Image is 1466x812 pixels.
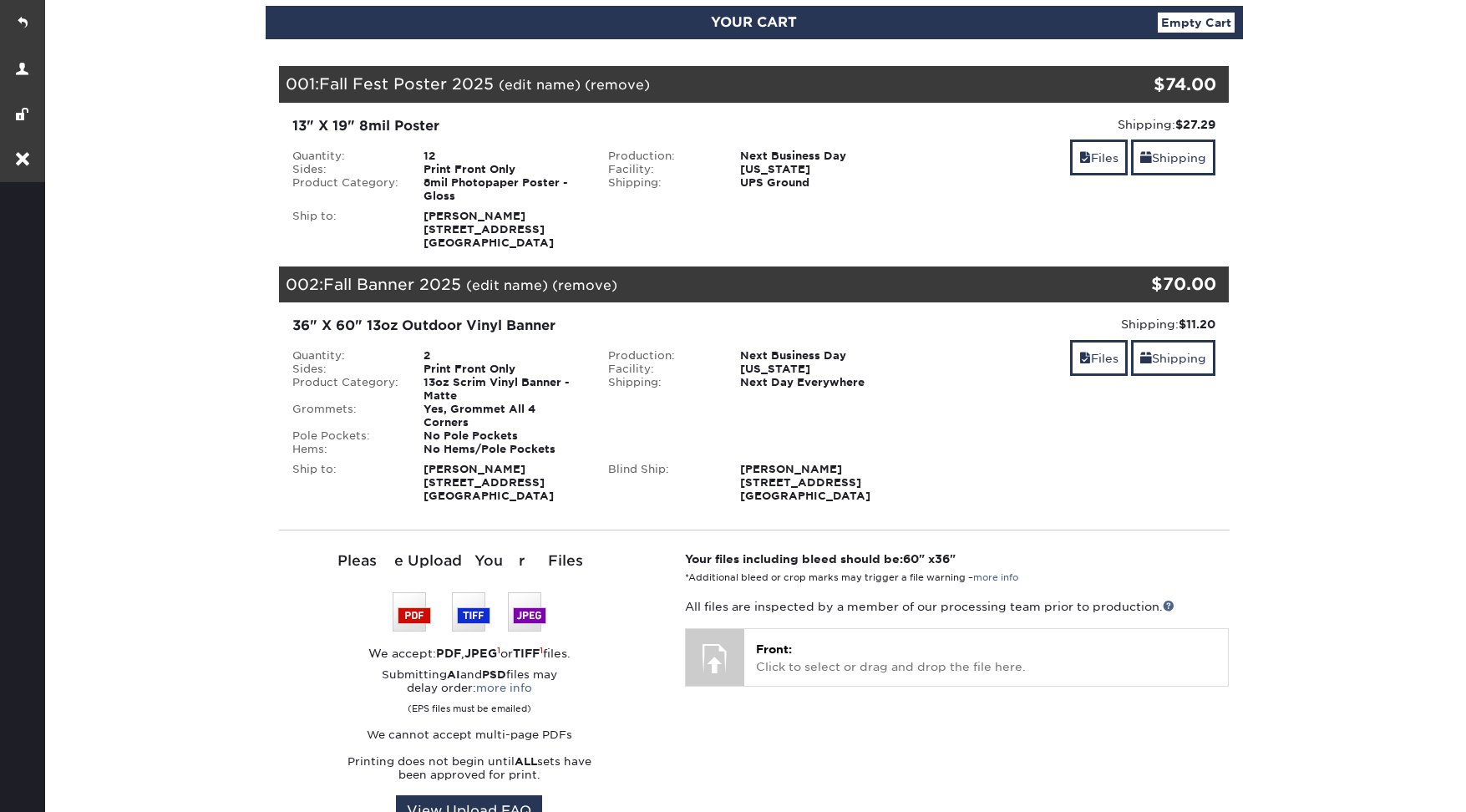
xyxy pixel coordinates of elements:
[513,647,540,660] strong: TIFF
[596,176,728,190] div: Shipping:
[280,150,412,163] div: Quantity:
[411,150,596,163] div: 12
[424,210,554,249] strong: [PERSON_NAME] [STREET_ADDRESS] [GEOGRAPHIC_DATA]
[685,552,956,566] strong: Your files including bleed should be: " x "
[464,647,497,660] strong: JPEG
[466,277,548,293] a: (edit name)
[925,116,1216,133] div: Shipping:
[279,551,661,572] div: Please Upload Your Files
[596,376,728,389] div: Shipping:
[1131,340,1215,376] a: Shipping
[728,363,912,376] div: [US_STATE]
[482,668,506,681] strong: PSD
[280,443,412,456] div: Hems:
[280,363,412,376] div: Sides:
[411,176,596,203] div: 8mil Photopaper Poster - Gloss
[1079,352,1091,365] span: files
[728,349,912,363] div: Next Business Day
[515,755,537,768] strong: ALL
[280,403,412,429] div: Grommets:
[323,275,461,293] span: Fall Banner 2025
[728,163,912,176] div: [US_STATE]
[756,642,792,656] span: Front:
[497,645,500,655] sup: 1
[552,277,617,293] a: (remove)
[447,668,460,681] strong: AI
[728,376,912,389] div: Next Day Everywhere
[740,463,870,502] strong: [PERSON_NAME] [STREET_ADDRESS] [GEOGRAPHIC_DATA]
[756,641,1216,675] p: Click to select or drag and drop the file here.
[279,66,1071,103] div: 001:
[1070,140,1128,175] a: Files
[1175,118,1215,131] strong: $27.29
[424,463,554,502] strong: [PERSON_NAME] [STREET_ADDRESS] [GEOGRAPHIC_DATA]
[728,176,912,190] div: UPS Ground
[319,74,494,93] span: ​Fall Fest Poster 2025
[1071,72,1217,97] div: $74.00
[1131,140,1215,175] a: Shipping
[935,552,950,566] span: 36
[596,363,728,376] div: Facility:
[596,163,728,176] div: Facility:
[411,443,596,456] div: No Hems/Pole Pockets
[279,728,661,742] p: We cannot accept multi-page PDFs
[411,363,596,376] div: Print Front Only
[280,163,412,176] div: Sides:
[585,77,650,93] a: (remove)
[1140,352,1152,365] span: shipping
[279,755,661,782] p: Printing does not begin until sets have been approved for print.
[280,349,412,363] div: Quantity:
[411,403,596,429] div: Yes, Grommet All 4 Corners
[728,150,912,163] div: Next Business Day
[411,429,596,443] div: No Pole Pockets
[1070,340,1128,376] a: Files
[903,552,919,566] span: 60
[1079,151,1091,165] span: files
[279,266,1071,303] div: 002:
[393,592,546,632] img: We accept: PSD, TIFF, or JPEG (JPG)
[1140,151,1152,165] span: shipping
[280,376,412,403] div: Product Category:
[925,316,1216,332] div: Shipping:
[711,14,797,30] span: YOUR CART
[280,176,412,203] div: Product Category:
[408,695,531,715] small: (EPS files must be emailed)
[499,77,581,93] a: (edit name)
[1071,272,1217,297] div: $70.00
[292,116,900,136] div: 13" X 19" 8mil Poster
[280,429,412,443] div: Pole Pockets:
[411,376,596,403] div: 13oz Scrim Vinyl Banner - Matte
[540,645,543,655] sup: 1
[411,163,596,176] div: Print Front Only
[1158,13,1235,33] a: Empty Cart
[436,647,461,660] strong: PDF
[596,150,728,163] div: Production:
[411,349,596,363] div: 2
[279,668,661,715] p: Submitting and files may delay order:
[685,572,1018,583] small: *Additional bleed or crop marks may trigger a file warning –
[280,210,412,250] div: Ship to:
[973,572,1018,583] a: more info
[292,316,900,336] div: 36" X 60" 13oz Outdoor Vinyl Banner
[685,598,1229,615] p: All files are inspected by a member of our processing team prior to production.
[1179,317,1215,331] strong: $11.20
[279,645,661,662] div: We accept: , or files.
[280,463,412,503] div: Ship to:
[476,682,532,694] a: more info
[596,463,728,503] div: Blind Ship:
[596,349,728,363] div: Production:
